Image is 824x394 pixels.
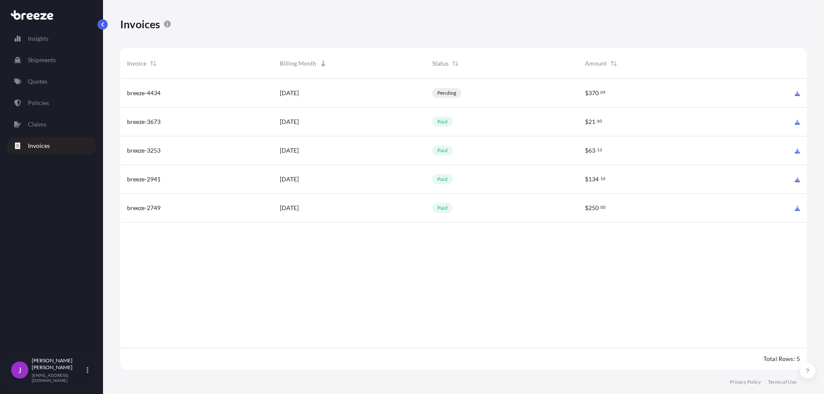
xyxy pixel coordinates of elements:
[437,147,448,154] p: paid
[7,137,96,154] a: Invoices
[585,59,607,68] span: Amount
[28,120,46,129] p: Claims
[280,59,316,68] span: Billing Month
[7,30,96,47] a: Insights
[763,355,800,363] div: Total Rows: 5
[588,119,595,125] span: 21
[600,177,606,180] span: 16
[600,206,606,209] span: 00
[28,77,47,86] p: Quotes
[600,91,606,94] span: 09
[127,89,161,97] span: breeze-4434
[599,91,600,94] span: .
[318,58,328,69] button: Sort
[599,177,600,180] span: .
[588,147,595,153] span: 63
[437,90,456,96] p: pending
[437,176,448,183] p: paid
[585,119,588,125] span: $
[599,206,600,209] span: .
[280,204,299,212] span: [DATE]
[28,99,49,107] p: Policies
[730,379,761,385] a: Privacy Policy
[585,205,588,211] span: $
[585,176,588,182] span: $
[437,205,448,211] p: paid
[597,148,602,151] span: 13
[32,357,85,371] p: [PERSON_NAME] [PERSON_NAME]
[280,117,299,126] span: [DATE]
[588,176,599,182] span: 134
[588,205,599,211] span: 250
[585,90,588,96] span: $
[28,56,56,64] p: Shipments
[280,175,299,183] span: [DATE]
[450,58,460,69] button: Sort
[437,118,448,125] p: paid
[127,175,161,183] span: breeze-2941
[730,48,807,79] div: Actions
[280,146,299,155] span: [DATE]
[18,366,21,374] span: J
[7,94,96,111] a: Policies
[585,147,588,153] span: $
[7,51,96,69] a: Shipments
[127,204,161,212] span: breeze-2749
[7,116,96,133] a: Claims
[28,34,48,43] p: Insights
[28,141,50,150] p: Invoices
[127,146,161,155] span: breeze-3253
[597,120,602,123] span: 60
[127,117,161,126] span: breeze-3673
[768,379,797,385] a: Terms of Use
[7,73,96,90] a: Quotes
[609,58,619,69] button: Sort
[120,17,161,31] p: Invoices
[32,373,85,383] p: [EMAIL_ADDRESS][DOMAIN_NAME]
[432,59,448,68] span: Status
[280,89,299,97] span: [DATE]
[148,58,158,69] button: Sort
[127,59,146,68] span: Invoice
[588,90,599,96] span: 370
